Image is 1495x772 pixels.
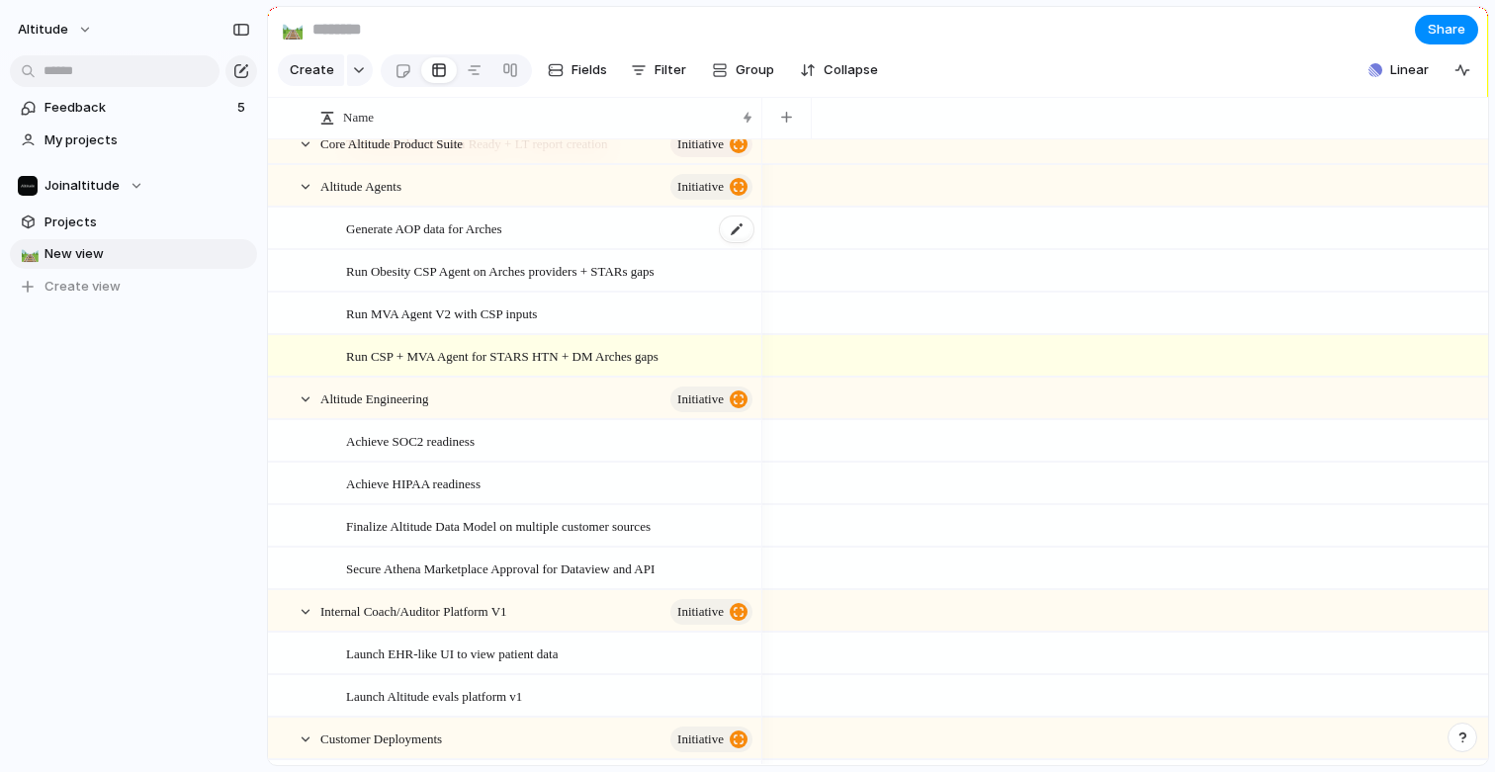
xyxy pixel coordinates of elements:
[346,301,537,324] span: Run MVA Agent V2 with CSP inputs
[346,472,481,494] span: Achieve HIPAA readiness
[572,60,607,80] span: Fields
[44,213,250,232] span: Projects
[290,60,334,80] span: Create
[670,174,752,200] button: initiative
[1390,60,1429,80] span: Linear
[320,131,463,154] span: Core Altitude Product Suite
[677,598,724,626] span: initiative
[670,599,752,625] button: initiative
[346,642,558,664] span: Launch EHR-like UI to view patient data
[10,93,257,123] a: Feedback5
[655,60,686,80] span: Filter
[343,108,374,128] span: Name
[670,727,752,752] button: initiative
[320,599,507,622] span: Internal Coach/Auditor Platform V1
[18,20,68,40] span: Altitude
[10,208,257,237] a: Projects
[278,54,344,86] button: Create
[277,14,308,45] button: 🛤️
[346,514,651,537] span: Finalize Altitude Data Model on multiple customer sources
[10,126,257,155] a: My projects
[677,726,724,753] span: initiative
[10,272,257,301] button: Create view
[346,344,659,367] span: Run CSP + MVA Agent for STARS HTN + DM Arches gaps
[1361,55,1437,85] button: Linear
[10,239,257,269] a: 🛤️New view
[1415,15,1478,44] button: Share
[18,244,38,264] button: 🛤️
[677,130,724,158] span: initiative
[237,98,249,118] span: 5
[346,557,655,579] span: Secure Athena Marketplace Approval for Dataview and API
[670,386,752,412] button: initiative
[824,60,878,80] span: Collapse
[21,243,35,266] div: 🛤️
[320,386,428,409] span: Altitude Engineering
[623,54,694,86] button: Filter
[282,16,304,43] div: 🛤️
[677,173,724,201] span: initiative
[346,684,522,707] span: Launch Altitude evals platform v1
[792,54,886,86] button: Collapse
[44,244,250,264] span: New view
[346,259,655,282] span: Run Obesity CSP Agent on Arches providers + STARs gaps
[9,14,103,45] button: Altitude
[346,216,502,239] span: Generate AOP data for Arches
[677,386,724,413] span: initiative
[702,54,784,86] button: Group
[44,277,121,297] span: Create view
[346,429,475,452] span: Achieve SOC2 readiness
[736,60,774,80] span: Group
[670,131,752,157] button: initiative
[10,171,257,201] button: Joinaltitude
[320,174,401,197] span: Altitude Agents
[1428,20,1465,40] span: Share
[44,176,120,196] span: Joinaltitude
[320,727,442,749] span: Customer Deployments
[540,54,615,86] button: Fields
[44,98,231,118] span: Feedback
[44,130,250,150] span: My projects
